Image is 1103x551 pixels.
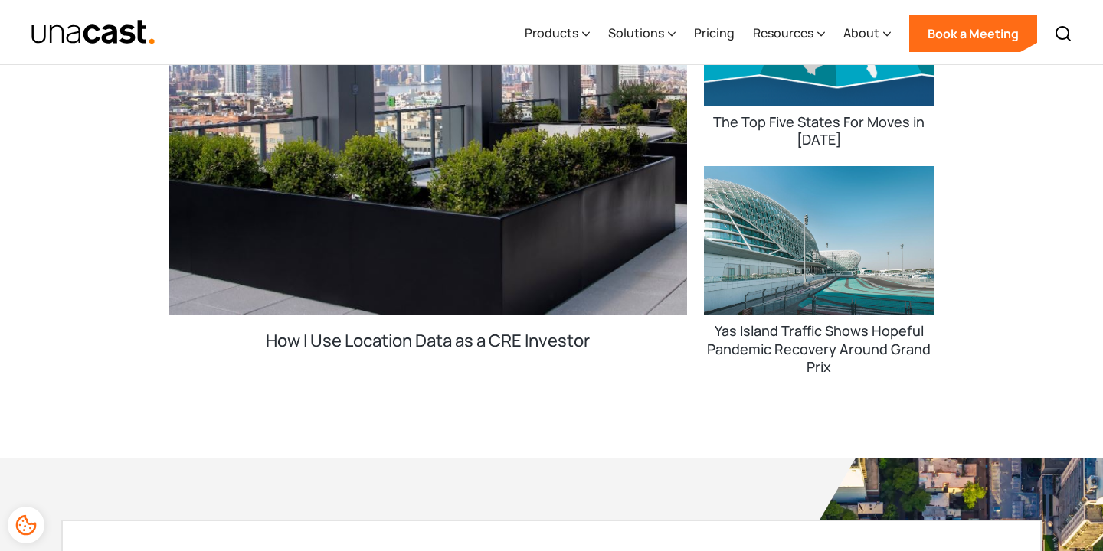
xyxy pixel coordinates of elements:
div: Solutions [608,2,676,65]
img: Yas Island Traffic Shows Hopeful Pandemic Recovery Around Grand Prix [704,166,934,315]
div: Products [525,2,590,65]
a: Yas Island Traffic Shows Hopeful Pandemic Recovery Around Grand Prix [704,166,934,376]
div: About [843,24,879,42]
a: home [31,19,155,46]
a: Pricing [694,2,735,65]
div: Cookie Preferences [8,507,44,543]
div: How I Use Location Data as a CRE Investor [266,330,590,396]
div: About [843,2,891,65]
div: The Top Five States For Moves in [DATE] [704,113,934,149]
div: Resources [753,2,825,65]
div: Products [525,24,578,42]
img: Unacast text logo [31,19,155,46]
div: Resources [753,24,813,42]
img: Search icon [1054,24,1072,43]
a: Book a Meeting [909,15,1037,52]
div: Solutions [608,24,664,42]
div: Yas Island Traffic Shows Hopeful Pandemic Recovery Around Grand Prix [704,322,934,376]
